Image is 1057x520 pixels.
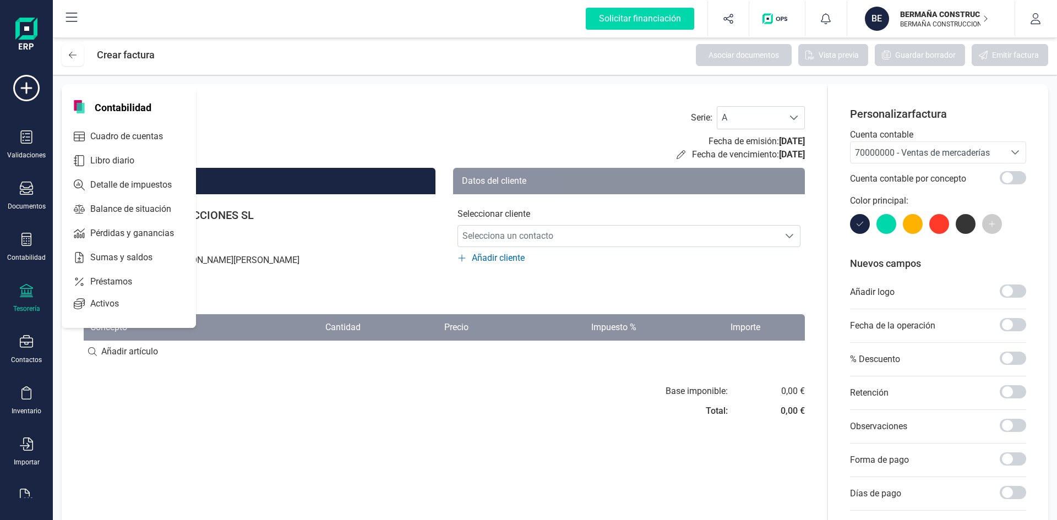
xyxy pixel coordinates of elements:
img: Logo Finanedi [15,18,37,53]
p: % Descuento [850,353,900,366]
div: Crear factura [97,44,155,66]
span: Pérdidas y ganancias [86,227,194,240]
button: Asociar documentos [696,44,792,66]
p: Personalizar factura [850,106,1026,122]
div: Importar [14,458,40,467]
p: BERMAÑA CONSTRUCCIONES SL [900,9,988,20]
p: Cuenta contable [850,128,1026,141]
p: Fecha de emisión: [709,135,805,148]
p: Fecha de vencimiento: [692,148,805,161]
div: 0,00 € [781,404,805,418]
th: Impuesto % [475,314,643,341]
div: Contabilidad [7,253,46,262]
button: Vista previa [798,44,868,66]
div: Datos del proveedor [84,168,435,194]
div: Base imponible: [666,385,728,398]
span: Cuadro de cuentas [86,130,183,143]
label: Serie : [691,111,712,124]
p: Forma de pago [850,453,909,467]
span: 70000000 - Ventas de mercaderías [855,147,990,158]
div: Inventario [12,407,41,415]
th: Importe [643,314,767,341]
p: Color principal: [850,194,1026,207]
span: Selecciona un contacto [458,225,779,247]
button: Guardar borrador [875,44,965,66]
div: Datos del cliente [453,168,805,194]
p: Días de pago [850,487,901,500]
div: Selecciona un contacto [779,232,800,240]
img: Logo de OPS [762,13,792,24]
p: Nuevos campos [850,256,1026,271]
th: Cantidad [228,314,367,341]
p: B42927616 [84,227,435,249]
button: Emitir factura [972,44,1048,66]
span: Contabilidad [88,100,158,113]
button: Solicitar financiación [573,1,707,36]
div: 0,00 € [781,385,805,398]
p: Retención [850,386,889,399]
span: Préstamos [86,275,152,288]
p: Añadir logo [850,286,895,299]
div: Seleccione una cuenta [1005,142,1026,163]
p: Fecha de la operación [850,319,935,332]
span: Sumas y saldos [86,251,172,264]
span: Detalle de impuestos [86,178,192,191]
p: [STREET_ADDRESS][PERSON_NAME][PERSON_NAME] [84,249,435,271]
p: BERMAÑA CONSTRUCCIONES SL [900,20,988,29]
p: Cuenta contable por concepto [850,172,966,185]
div: Solicitar financiación [586,8,694,30]
th: Precio [367,314,475,341]
span: Balance de situación [86,202,191,216]
p: BERMAÑA CONSTRUCCIONES SL [84,203,435,227]
span: Añadir cliente [472,251,525,265]
div: Documentos [8,202,46,211]
span: [DATE] [779,136,805,146]
div: Validaciones [7,151,46,160]
button: Logo de OPS [756,1,798,36]
div: Contactos [11,355,42,364]
button: BEBERMAÑA CONSTRUCCIONES SLBERMAÑA CONSTRUCCIONES SL [860,1,1001,36]
span: Activos [86,297,139,310]
span: [DATE] [779,149,805,160]
span: A [717,107,783,129]
div: Total: [706,404,728,418]
p: Seleccionar cliente [457,207,800,221]
div: Tesorería [13,304,40,313]
p: Observaciones [850,420,907,433]
span: Libro diario [86,154,154,167]
div: BE [865,7,889,31]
